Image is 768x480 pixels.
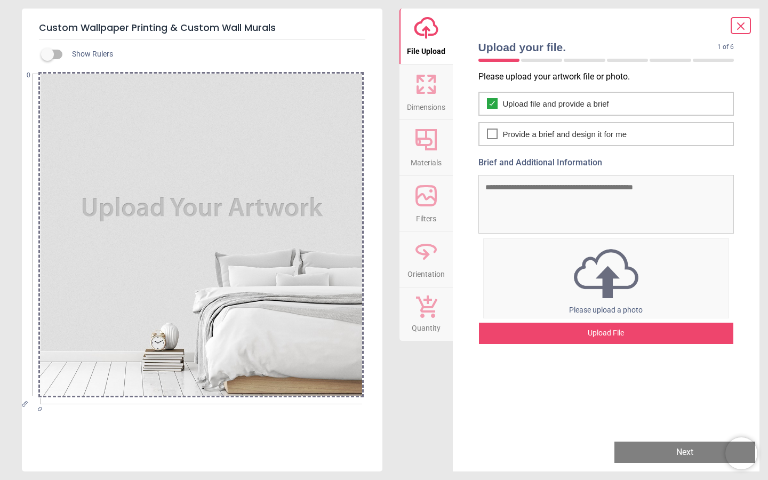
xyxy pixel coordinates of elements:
button: Quantity [399,287,453,341]
span: 0 [10,71,30,80]
span: Dimensions [407,97,445,113]
button: Next [614,442,755,463]
span: 0 [35,405,42,412]
p: Please upload your artwork file or photo. [478,71,743,83]
button: Filters [399,176,453,231]
img: upload icon [484,246,729,301]
span: File Upload [407,41,445,57]
span: cm [20,399,29,409]
label: Brief and Additional Information [478,157,734,169]
button: File Upload [399,9,453,64]
button: Materials [399,120,453,175]
span: Please upload a photo [569,306,643,314]
button: Orientation [399,231,453,287]
span: Provide a brief and design it for me [503,129,627,140]
span: Orientation [407,264,445,280]
span: Quantity [412,318,441,334]
span: 1 of 6 [717,43,734,52]
div: Upload File [479,323,734,344]
span: Filters [416,209,436,225]
span: Upload your file. [478,39,718,55]
span: Materials [411,153,442,169]
span: Upload file and provide a brief [503,98,609,109]
iframe: Brevo live chat [725,437,757,469]
button: Dimensions [399,65,453,120]
h5: Custom Wallpaper Printing & Custom Wall Murals [39,17,365,39]
div: Show Rulers [47,48,382,61]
